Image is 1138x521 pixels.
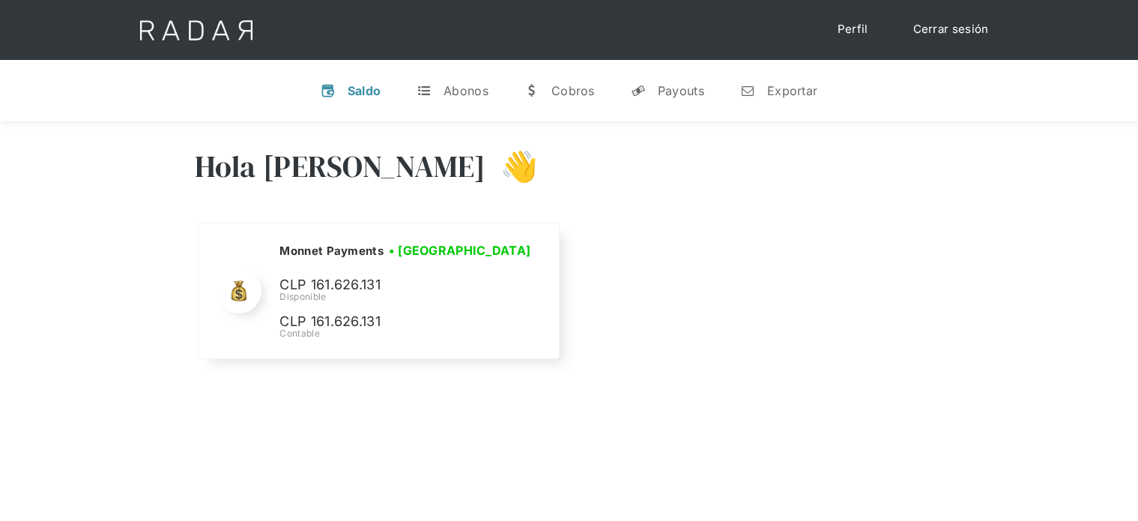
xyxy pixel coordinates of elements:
[279,274,504,296] p: CLP 161.626.131
[524,83,539,98] div: w
[389,241,531,259] h3: • [GEOGRAPHIC_DATA]
[417,83,432,98] div: t
[321,83,336,98] div: v
[658,83,704,98] div: Payouts
[740,83,755,98] div: n
[195,148,485,185] h3: Hola [PERSON_NAME]
[348,83,381,98] div: Saldo
[898,15,1004,44] a: Cerrar sesión
[767,83,817,98] div: Exportar
[551,83,595,98] div: Cobros
[823,15,883,44] a: Perfil
[279,311,504,333] p: CLP 161.626.131
[279,327,536,340] div: Contable
[485,148,538,185] h3: 👋
[279,244,384,259] h2: Monnet Payments
[631,83,646,98] div: y
[444,83,488,98] div: Abonos
[279,290,536,304] div: Disponible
